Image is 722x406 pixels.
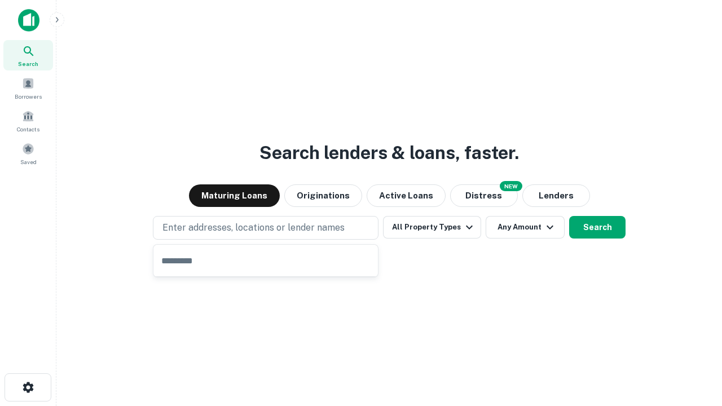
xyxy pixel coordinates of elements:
a: Borrowers [3,73,53,103]
button: All Property Types [383,216,481,239]
button: Active Loans [367,184,446,207]
span: Search [18,59,38,68]
a: Search [3,40,53,70]
button: Any Amount [486,216,565,239]
iframe: Chat Widget [666,316,722,370]
h3: Search lenders & loans, faster. [259,139,519,166]
div: NEW [500,181,522,191]
span: Saved [20,157,37,166]
button: Search distressed loans with lien and other non-mortgage details. [450,184,518,207]
button: Search [569,216,626,239]
p: Enter addresses, locations or lender names [162,221,345,235]
button: Enter addresses, locations or lender names [153,216,378,240]
button: Originations [284,184,362,207]
a: Saved [3,138,53,169]
button: Maturing Loans [189,184,280,207]
a: Contacts [3,105,53,136]
span: Borrowers [15,92,42,101]
span: Contacts [17,125,39,134]
button: Lenders [522,184,590,207]
img: capitalize-icon.png [18,9,39,32]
